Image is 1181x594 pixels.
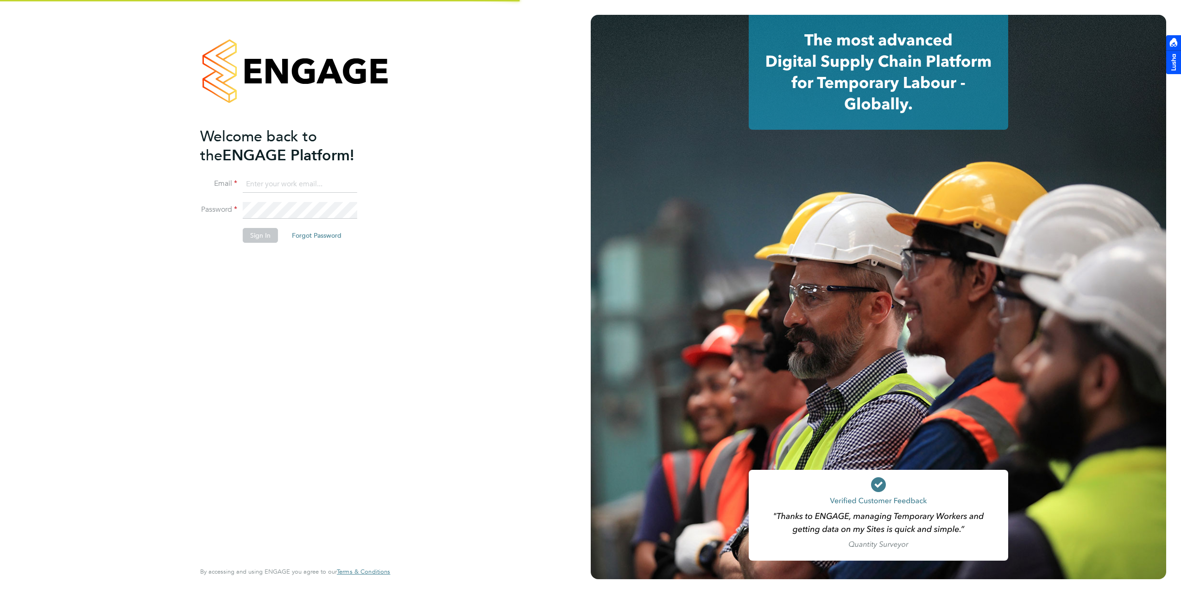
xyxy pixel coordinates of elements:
[284,228,349,243] button: Forgot Password
[200,205,237,215] label: Password
[200,127,381,165] h2: ENGAGE Platform!
[243,176,357,193] input: Enter your work email...
[200,179,237,189] label: Email
[200,568,390,575] span: By accessing and using ENGAGE you agree to our
[337,568,390,575] a: Terms & Conditions
[243,228,278,243] button: Sign In
[200,127,317,164] span: Welcome back to the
